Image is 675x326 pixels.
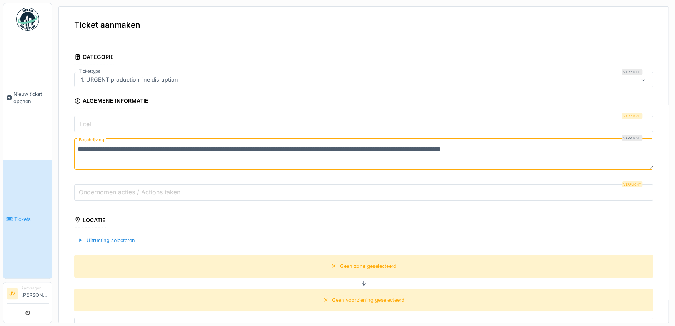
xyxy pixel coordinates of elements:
div: Verplicht [622,113,642,119]
div: Verplicht [622,181,642,187]
li: [PERSON_NAME] [21,285,49,302]
div: Geen voorziening geselecteerd [332,296,405,304]
span: Nieuw ticket openen [13,90,49,105]
label: Beschrijving [77,135,106,145]
div: Aanvrager [21,285,49,291]
span: Tickets [14,216,49,223]
label: Tickettype [77,68,102,75]
div: Ticket aanmaken [59,7,668,43]
a: Nieuw ticket openen [3,35,52,160]
div: Uitrusting selecteren [74,235,138,246]
li: JV [7,288,18,299]
label: Ondernomen acties / Actions taken [77,187,182,197]
div: Geen zone geselecteerd [340,262,397,270]
div: 1. URGENT production line disruption [78,75,181,84]
a: JV Aanvrager[PERSON_NAME] [7,285,49,304]
label: Titel [77,119,93,129]
div: Verplicht [622,69,642,75]
img: Badge_color-CXgf-gQk.svg [16,8,39,31]
a: Tickets [3,160,52,279]
div: Categorie [74,51,114,64]
div: Locatie [74,214,106,227]
div: Algemene informatie [74,95,148,108]
div: Verplicht [622,135,642,141]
